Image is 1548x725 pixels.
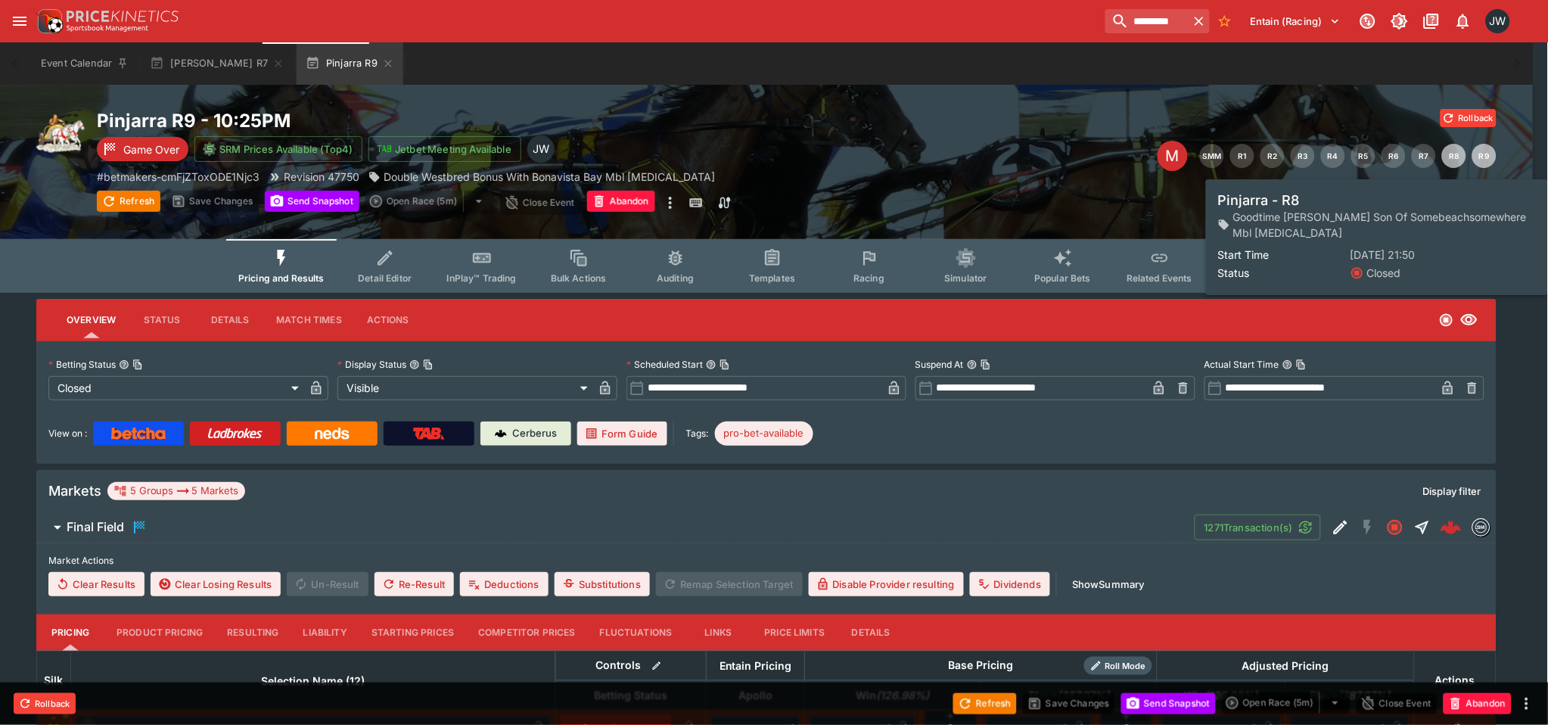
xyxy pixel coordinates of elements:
[215,615,291,651] button: Resulting
[1441,517,1462,538] img: logo-cerberus--red.svg
[337,358,406,371] p: Display Status
[577,422,667,446] a: Form Guide
[447,272,517,284] span: InPlay™ Trading
[588,615,685,651] button: Fluctuations
[196,302,264,338] button: Details
[809,572,964,596] button: Disable Provider resulting
[413,428,445,440] img: TabNZ
[1296,359,1307,370] button: Copy To Clipboard
[1481,5,1515,38] button: Jayden Wyke
[707,651,805,680] th: Entain Pricing
[1200,144,1497,168] nav: pagination navigation
[1518,695,1536,713] button: more
[587,193,655,208] span: Mark an event as closed and abandoned.
[915,358,964,371] p: Suspend At
[1275,191,1497,215] div: Start From
[1386,8,1413,35] button: Toggle light/dark mode
[48,572,145,596] button: Clear Results
[1099,660,1152,673] span: Roll Mode
[1291,144,1315,168] button: R3
[1382,144,1406,168] button: R6
[33,6,64,36] img: PriceKinetics Logo
[1472,518,1490,537] div: betmakers
[587,191,655,212] button: Abandon
[238,272,325,284] span: Pricing and Results
[48,358,116,371] p: Betting Status
[1327,514,1354,541] button: Edit Detail
[67,25,148,32] img: Sportsbook Management
[661,191,679,215] button: more
[1105,9,1189,33] input: search
[359,615,466,651] button: Starting Prices
[1441,517,1462,538] div: a97b6235-a8bb-474c-81c7-7fc5a2752b27
[707,680,805,709] th: Apollo
[1412,144,1436,168] button: R7
[1354,8,1382,35] button: Connected to PK
[1409,514,1436,541] button: Straight
[1444,695,1512,710] span: Mark an event as closed and abandoned.
[244,672,381,690] span: Selection Name (12)
[226,239,1307,293] div: Event type filters
[749,272,795,284] span: Templates
[1230,144,1254,168] button: R1
[1444,693,1512,714] button: Abandon
[1222,692,1351,714] div: split button
[67,519,124,535] h6: Final Field
[337,376,593,400] div: Visible
[97,109,797,132] h2: Copy To Clipboard
[1386,518,1404,537] svg: Closed
[1436,512,1466,543] a: a97b6235-a8bb-474c-81c7-7fc5a2752b27
[368,136,521,162] button: Jetbet Meeting Available
[1439,313,1454,328] svg: Closed
[32,42,138,85] button: Event Calendar
[375,572,454,596] button: Re-Result
[1486,9,1510,33] div: Jayden Wyke
[753,615,838,651] button: Price Limits
[1450,8,1477,35] button: Notifications
[1414,479,1490,503] button: Display filter
[685,615,753,651] button: Links
[128,302,196,338] button: Status
[151,572,281,596] button: Clear Losing Results
[315,428,349,440] img: Neds
[297,42,403,85] button: Pinjarra R9
[365,191,494,212] div: split button
[264,302,354,338] button: Match Times
[67,11,179,22] img: PriceKinetics
[1414,651,1496,709] th: Actions
[1121,693,1216,714] button: Send Snapshot
[368,169,715,185] div: Double Westbred Bonus With Bonavista Bay Mbl Pce
[466,615,588,651] button: Competitor Prices
[1158,141,1188,171] div: Edit Meeting
[513,426,558,441] p: Cerberus
[1442,195,1490,211] p: Auto-Save
[720,359,730,370] button: Copy To Clipboard
[48,549,1484,572] label: Market Actions
[287,572,368,596] span: Un-Result
[1127,272,1192,284] span: Related Events
[384,169,715,185] p: Double Westbred Bonus With Bonavista Bay Mbl [MEDICAL_DATA]
[551,272,607,284] span: Bulk Actions
[1473,519,1490,536] img: betmakers
[6,8,33,35] button: open drawer
[460,572,549,596] button: Deductions
[715,422,813,446] div: Betting Target: cerberus
[1418,8,1445,35] button: Documentation
[194,136,362,162] button: SRM Prices Available (Top4)
[981,359,991,370] button: Copy To Clipboard
[943,656,1020,675] div: Base Pricing
[1441,109,1497,127] button: Rollback
[207,428,263,440] img: Ladbrokes
[555,572,650,596] button: Substitutions
[626,358,703,371] p: Scheduled Start
[1195,515,1321,540] button: 1271Transaction(s)
[1063,572,1154,596] button: ShowSummary
[48,482,101,499] h5: Markets
[358,272,412,284] span: Detail Editor
[284,169,359,185] p: Revision 47750
[1442,144,1466,168] button: R8
[555,651,707,680] th: Controls
[1205,358,1279,371] p: Actual Start Time
[657,272,694,284] span: Auditing
[1242,9,1350,33] button: Select Tenant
